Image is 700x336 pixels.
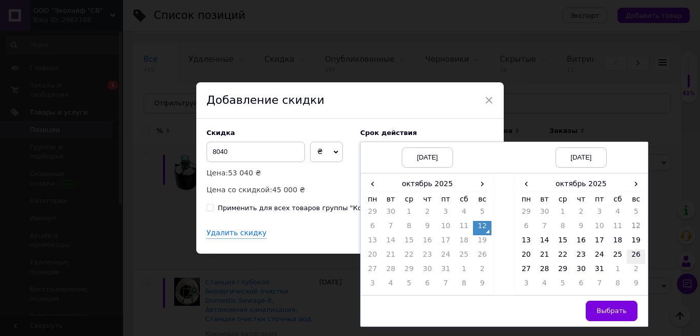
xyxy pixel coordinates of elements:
[473,278,491,293] td: 9
[517,192,536,207] th: пн
[572,278,590,293] td: 6
[586,301,637,321] button: Выбрать
[400,221,418,235] td: 8
[609,192,627,207] th: сб
[517,264,536,278] td: 27
[609,278,627,293] td: 8
[590,250,609,264] td: 24
[590,235,609,250] td: 17
[627,207,645,221] td: 5
[553,278,572,293] td: 5
[218,204,428,213] div: Применить для всех товаров группы "Корневая категория"
[363,264,382,278] td: 27
[363,235,382,250] td: 13
[517,221,536,235] td: 6
[382,207,400,221] td: 30
[400,250,418,264] td: 22
[207,228,266,239] div: Удалить скидку
[536,250,554,264] td: 21
[596,307,627,315] span: Выбрать
[517,207,536,221] td: 29
[484,92,493,109] span: ×
[572,207,590,221] td: 2
[455,264,473,278] td: 1
[473,264,491,278] td: 2
[517,235,536,250] td: 13
[609,207,627,221] td: 4
[228,169,261,177] span: 53 040 ₴
[455,207,473,221] td: 4
[418,207,437,221] td: 2
[590,207,609,221] td: 3
[473,235,491,250] td: 19
[455,192,473,207] th: сб
[627,176,645,191] span: ›
[418,192,437,207] th: чт
[590,278,609,293] td: 7
[400,235,418,250] td: 15
[437,192,455,207] th: пт
[207,94,324,106] span: Добавление скидки
[382,278,400,293] td: 4
[317,147,323,155] span: ₴
[609,250,627,264] td: 25
[609,235,627,250] td: 18
[272,186,305,194] span: 45 000 ₴
[418,278,437,293] td: 6
[572,235,590,250] td: 16
[517,278,536,293] td: 3
[418,221,437,235] td: 9
[536,192,554,207] th: вт
[363,278,382,293] td: 3
[627,221,645,235] td: 12
[572,264,590,278] td: 30
[363,250,382,264] td: 20
[418,250,437,264] td: 23
[553,264,572,278] td: 29
[536,235,554,250] td: 14
[572,221,590,235] td: 9
[590,192,609,207] th: пт
[207,142,305,162] input: 0
[382,221,400,235] td: 7
[382,264,400,278] td: 28
[517,176,536,191] span: ‹
[363,207,382,221] td: 29
[553,235,572,250] td: 15
[382,235,400,250] td: 14
[437,278,455,293] td: 7
[363,176,382,191] span: ‹
[536,207,554,221] td: 30
[572,192,590,207] th: чт
[382,250,400,264] td: 21
[455,250,473,264] td: 25
[627,278,645,293] td: 9
[437,235,455,250] td: 17
[553,221,572,235] td: 8
[536,221,554,235] td: 7
[437,207,455,221] td: 3
[400,278,418,293] td: 5
[536,264,554,278] td: 28
[418,235,437,250] td: 16
[627,235,645,250] td: 19
[609,264,627,278] td: 1
[400,264,418,278] td: 29
[473,192,491,207] th: вс
[553,207,572,221] td: 1
[627,250,645,264] td: 26
[400,192,418,207] th: ср
[207,167,350,178] p: Цена:
[382,176,473,192] th: октябрь 2025
[437,264,455,278] td: 31
[360,129,493,137] label: Cрок действия
[553,192,572,207] th: ср
[627,264,645,278] td: 2
[400,207,418,221] td: 1
[473,176,491,191] span: ›
[437,221,455,235] td: 10
[402,147,453,168] div: [DATE]
[555,147,607,168] div: [DATE]
[207,129,235,137] span: Скидка
[437,250,455,264] td: 24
